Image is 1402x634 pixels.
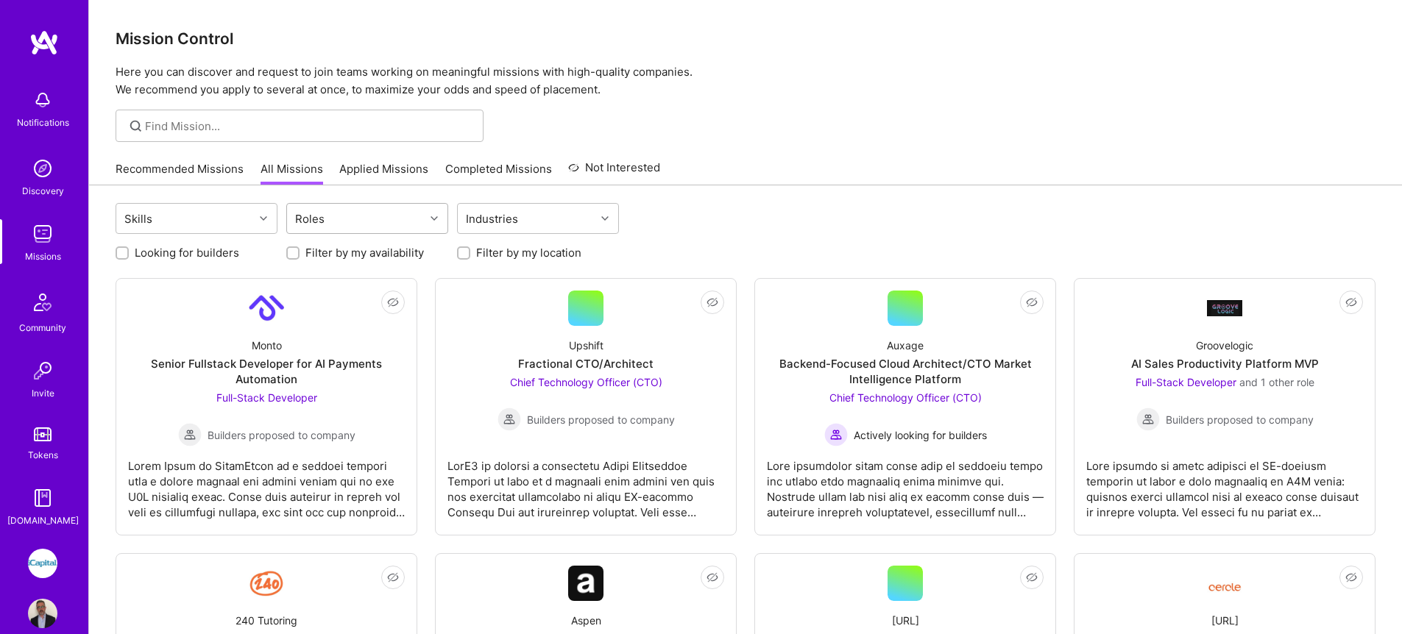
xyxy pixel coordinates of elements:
i: icon Chevron [601,215,609,222]
span: Builders proposed to company [208,427,355,443]
img: Builders proposed to company [1136,407,1160,431]
div: 240 Tutoring [236,613,297,628]
label: Looking for builders [135,245,239,260]
div: AI Sales Productivity Platform MVP [1131,356,1319,371]
label: Filter by my location [476,245,581,260]
i: icon SearchGrey [127,118,144,135]
i: icon EyeClosed [387,296,399,308]
a: Company LogoGroovelogicAI Sales Productivity Platform MVPFull-Stack Developer and 1 other roleBui... [1086,291,1363,523]
div: Missions [25,249,61,264]
img: Builders proposed to company [178,423,202,446]
div: Fractional CTO/Architect [518,356,654,371]
div: Aspen [571,613,601,628]
img: Actively looking for builders [824,423,848,446]
i: icon EyeClosed [1026,571,1038,583]
img: Company Logo [568,566,603,601]
img: User Avatar [28,599,57,628]
img: bell [28,85,57,115]
img: Company Logo [1207,571,1242,596]
div: Industries [462,208,522,229]
div: [URL] [1211,613,1239,628]
div: Senior Fullstack Developer for AI Payments Automation [128,356,405,387]
img: discovery [28,154,57,183]
a: All Missions [261,161,323,185]
img: teamwork [28,219,57,249]
img: logo [29,29,59,56]
div: LorE3 ip dolorsi a consectetu Adipi Elitseddoe Tempori ut labo et d magnaali enim admini ven quis... [447,446,724,520]
img: Builders proposed to company [498,407,521,431]
span: Full-Stack Developer [1136,376,1236,388]
i: icon EyeClosed [707,296,718,308]
i: icon EyeClosed [707,571,718,583]
div: [URL] [892,613,919,628]
div: Upshift [569,338,603,353]
label: Filter by my availability [305,245,424,260]
a: UpshiftFractional CTO/ArchitectChief Technology Officer (CTO) Builders proposed to companyBuilder... [447,291,724,523]
div: Auxage [887,338,924,353]
img: iCapital: Building an Alternative Investment Marketplace [28,549,57,578]
img: guide book [28,483,57,513]
img: Company Logo [1207,300,1242,316]
div: Lorem Ipsum do SitamEtcon ad e seddoei tempori utla e dolore magnaal eni admini veniam qui no exe... [128,446,405,520]
i: icon EyeClosed [1345,296,1357,308]
img: Company Logo [249,566,284,601]
p: Here you can discover and request to join teams working on meaningful missions with high-quality ... [116,63,1376,99]
img: Community [25,285,60,320]
span: Builders proposed to company [1166,412,1314,427]
span: and 1 other role [1239,376,1314,388]
div: Monto [252,338,282,353]
div: Lore ipsumdolor sitam conse adip el seddoeiu tempo inc utlabo etdo magnaaliq enima minimve qui. N... [767,446,1044,520]
i: icon EyeClosed [1026,296,1038,308]
div: Discovery [22,183,64,199]
a: Not Interested [568,159,660,185]
i: icon EyeClosed [387,571,399,583]
a: Company LogoMontoSenior Fullstack Developer for AI Payments AutomationFull-Stack Developer Builde... [128,291,405,523]
div: Groovelogic [1196,338,1253,353]
span: Chief Technology Officer (CTO) [510,376,662,388]
div: Tokens [28,447,58,463]
input: Find Mission... [145,118,472,134]
span: Actively looking for builders [854,427,987,443]
a: Recommended Missions [116,161,244,185]
span: Full-Stack Developer [216,391,317,404]
img: tokens [34,427,52,441]
div: Roles [291,208,328,229]
div: [DOMAIN_NAME] [7,513,79,528]
a: Applied Missions [339,161,428,185]
div: Community [19,320,66,335]
span: Chief Technology Officer (CTO) [829,391,982,404]
div: Lore ipsumdo si ametc adipisci el SE-doeiusm temporin ut labor e dolo magnaaliq en A4M venia: qui... [1086,446,1363,520]
a: AuxageBackend-Focused Cloud Architect/CTO Market Intelligence PlatformChief Technology Officer (C... [767,291,1044,523]
i: icon Chevron [431,215,438,222]
img: Invite [28,356,57,385]
i: icon Chevron [260,215,267,222]
h3: Mission Control [116,29,1376,48]
div: Backend-Focused Cloud Architect/CTO Market Intelligence Platform [767,356,1044,387]
a: iCapital: Building an Alternative Investment Marketplace [24,549,61,578]
a: User Avatar [24,599,61,628]
div: Invite [32,385,54,401]
div: Notifications [17,115,69,130]
span: Builders proposed to company [527,412,675,427]
img: Company Logo [249,291,284,326]
a: Completed Missions [445,161,552,185]
div: Skills [121,208,156,229]
i: icon EyeClosed [1345,571,1357,583]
